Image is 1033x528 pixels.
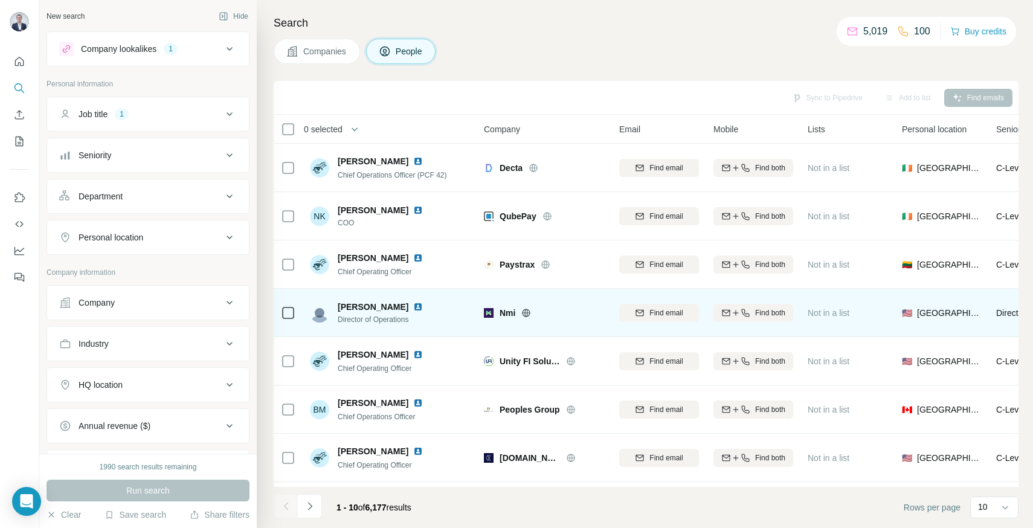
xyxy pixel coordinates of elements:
span: Chief Operations Officer (PCF 42) [338,171,447,179]
img: LinkedIn logo [413,205,423,215]
span: Find both [755,452,785,463]
button: Company lookalikes1 [47,34,249,63]
img: Avatar [310,255,329,274]
span: 0 selected [304,123,343,135]
span: Find email [649,259,683,270]
span: Nmi [500,307,515,319]
span: 🇮🇪 [902,210,912,222]
img: Logo of QubePay [484,211,494,221]
span: 🇺🇸 [902,355,912,367]
span: [PERSON_NAME] [338,204,408,216]
div: Company lookalikes [81,43,156,55]
img: Avatar [10,12,29,31]
span: Chief Operating Officer [338,461,412,469]
p: 10 [978,501,988,513]
span: [PERSON_NAME] [338,252,408,264]
button: Navigate to next page [298,494,322,518]
span: Chief Operating Officer [338,364,412,373]
img: Avatar [310,352,329,371]
span: Mobile [713,123,738,135]
button: Employees (size) [47,452,249,481]
span: Not in a list [808,405,849,414]
button: Find email [619,256,699,274]
span: Decta [500,162,523,174]
span: Not in a list [808,453,849,463]
span: [PERSON_NAME] [338,302,408,312]
button: Find email [619,207,699,225]
span: Find both [755,404,785,415]
button: Quick start [10,51,29,72]
span: [PERSON_NAME] [338,349,408,361]
button: Find both [713,401,793,419]
button: Job title1 [47,100,249,129]
div: BM [310,400,329,419]
button: Find email [619,159,699,177]
button: Personal location [47,223,249,252]
span: C-Level [996,260,1025,269]
div: HQ location [79,379,123,391]
span: Find both [755,259,785,270]
span: [PERSON_NAME] [338,397,408,409]
span: Find email [649,356,683,367]
span: QubePay [500,210,536,222]
span: Find both [755,163,785,173]
img: Avatar [310,158,329,178]
button: HQ location [47,370,249,399]
span: 🇺🇸 [902,452,912,464]
span: Find email [649,404,683,415]
span: [GEOGRAPHIC_DATA] [917,259,982,271]
button: Annual revenue ($) [47,411,249,440]
div: Job title [79,108,108,120]
span: Not in a list [808,163,849,173]
span: Rows per page [904,501,961,514]
button: Department [47,182,249,211]
button: Enrich CSV [10,104,29,126]
span: of [358,503,365,512]
img: Logo of Nmi [484,308,494,318]
span: People [396,45,423,57]
button: Find both [713,352,793,370]
div: Company [79,297,115,309]
span: Personal location [902,123,967,135]
span: [GEOGRAPHIC_DATA] [917,355,982,367]
img: Logo of Paystrax [484,260,494,269]
span: Director [996,308,1026,318]
span: Not in a list [808,308,849,318]
div: Industry [79,338,109,350]
button: Share filters [190,509,249,521]
img: LinkedIn logo [413,302,423,312]
button: Feedback [10,266,29,288]
img: Avatar [310,303,329,323]
div: NK [310,207,329,226]
span: Unity FI Solutions [500,355,560,367]
span: Find email [649,307,683,318]
div: New search [47,11,85,22]
span: 🇺🇸 [902,307,912,319]
span: COO [338,217,437,228]
button: Use Surfe on LinkedIn [10,187,29,208]
span: 6,177 [365,503,387,512]
button: Find both [713,159,793,177]
img: Avatar [310,448,329,468]
span: Companies [303,45,347,57]
span: C-Level [996,211,1025,221]
span: Find email [649,163,683,173]
span: 🇱🇹 [902,259,912,271]
button: Search [10,77,29,99]
span: Chief Operating Officer [338,268,412,276]
button: Find both [713,304,793,322]
span: Chief Operations Officer [338,413,416,421]
button: Find email [619,352,699,370]
span: C-Level [996,163,1025,173]
span: Find both [755,211,785,222]
span: C-Level [996,405,1025,414]
span: Find both [755,307,785,318]
button: Buy credits [950,23,1006,40]
h4: Search [274,14,1019,31]
img: LinkedIn logo [413,398,423,408]
span: Seniority [996,123,1029,135]
img: LinkedIn logo [413,253,423,263]
span: [DOMAIN_NAME] [500,452,560,464]
span: C-Level [996,453,1025,463]
span: 1 - 10 [336,503,358,512]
